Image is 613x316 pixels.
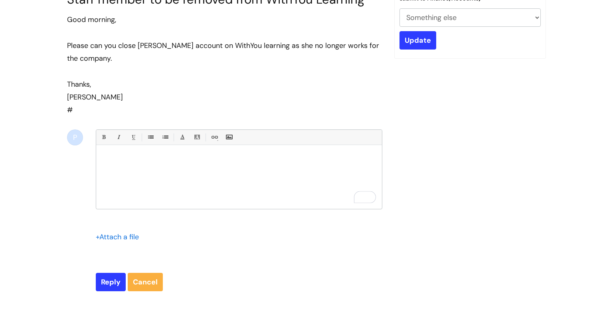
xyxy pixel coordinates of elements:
a: Link [209,132,219,142]
a: Underline(Ctrl-U) [128,132,138,142]
a: Cancel [128,273,163,291]
input: Reply [96,273,126,291]
div: P [67,129,83,145]
a: Insert Image... [224,132,234,142]
a: Back Color [192,132,202,142]
div: # [67,13,382,117]
a: 1. Ordered List (Ctrl-Shift-8) [160,132,170,142]
a: Bold (Ctrl-B) [99,132,109,142]
a: • Unordered List (Ctrl-Shift-7) [145,132,155,142]
a: Italic (Ctrl-I) [113,132,123,142]
a: Font Color [177,132,187,142]
div: Attach a file [96,231,144,243]
input: Update [399,31,436,50]
div: To enrich screen reader interactions, please activate Accessibility in Grammarly extension settings [96,149,382,209]
div: Good morning, Please can you close [PERSON_NAME] account on WithYou learning as she no longer wor... [67,13,382,104]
